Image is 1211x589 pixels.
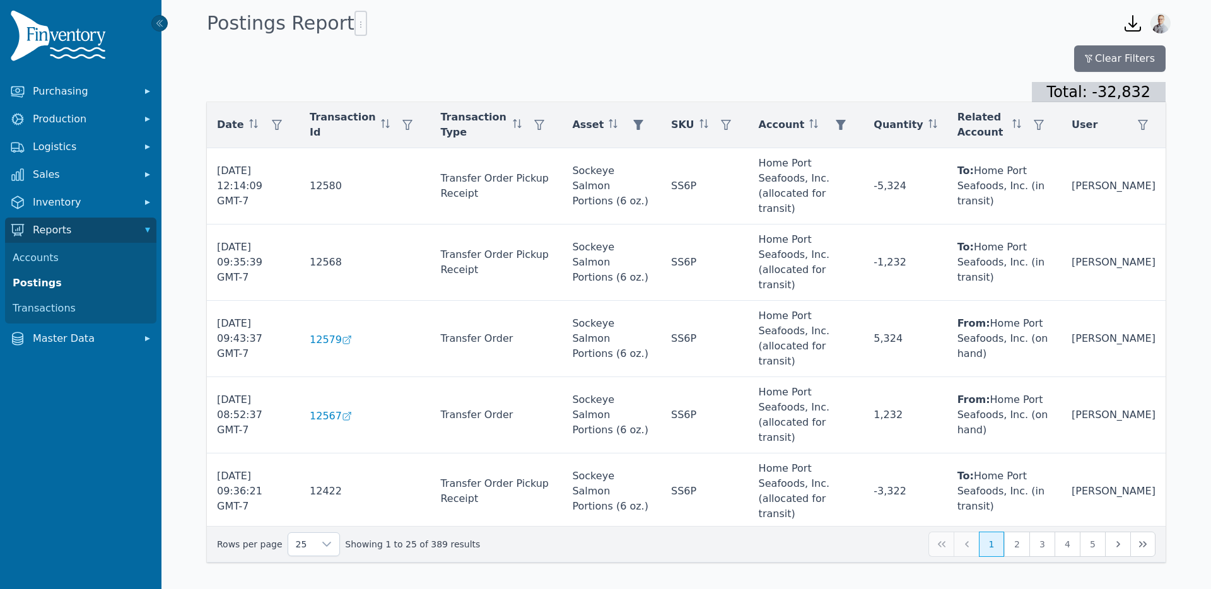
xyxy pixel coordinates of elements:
[947,225,1062,301] td: Home Port Seafoods, Inc. (in transit)
[957,110,1007,140] span: Related Account
[1004,532,1029,557] button: Page 2
[1062,301,1166,377] td: [PERSON_NAME]
[1032,82,1166,102] div: Total: -32,832
[310,409,420,424] a: 12567
[217,117,244,132] span: Date
[863,377,947,453] td: 1,232
[310,332,342,347] span: 12579
[749,148,864,225] td: Home Port Seafoods, Inc. (allocated for transit)
[661,148,749,225] td: SS6P
[33,112,134,127] span: Production
[749,377,864,453] td: Home Port Seafoods, Inc. (allocated for transit)
[33,139,134,155] span: Logistics
[749,225,864,301] td: Home Port Seafoods, Inc. (allocated for transit)
[947,453,1062,530] td: Home Port Seafoods, Inc. (in transit)
[1150,13,1171,33] img: Joshua Benton
[957,470,974,482] span: To:
[8,245,154,271] a: Accounts
[562,225,661,301] td: Sockeye Salmon Portions (6 oz.)
[207,148,300,225] td: [DATE] 12:14:09 GMT-7
[957,241,974,253] span: To:
[957,317,990,329] span: From:
[5,107,156,132] button: Production
[1062,148,1166,225] td: [PERSON_NAME]
[1029,532,1055,557] button: Page 3
[207,225,300,301] td: [DATE] 09:35:39 GMT-7
[1062,225,1166,301] td: [PERSON_NAME]
[759,117,805,132] span: Account
[430,148,562,225] td: Transfer Order Pickup Receipt
[1074,45,1166,72] button: Clear Filters
[749,453,864,530] td: Home Port Seafoods, Inc. (allocated for transit)
[671,117,694,132] span: SKU
[207,453,300,530] td: [DATE] 09:36:21 GMT-7
[310,332,420,347] a: 12579
[562,301,661,377] td: Sockeye Salmon Portions (6 oz.)
[33,167,134,182] span: Sales
[562,377,661,453] td: Sockeye Salmon Portions (6 oz.)
[562,453,661,530] td: Sockeye Salmon Portions (6 oz.)
[1062,453,1166,530] td: [PERSON_NAME]
[310,409,342,424] span: 12567
[207,301,300,377] td: [DATE] 09:43:37 GMT-7
[863,148,947,225] td: -5,324
[8,271,154,296] a: Postings
[33,84,134,99] span: Purchasing
[440,110,508,140] span: Transaction Type
[1080,532,1105,557] button: Page 5
[5,162,156,187] button: Sales
[5,134,156,160] button: Logistics
[310,110,376,140] span: Transaction Id
[562,148,661,225] td: Sockeye Salmon Portions (6 oz.)
[5,326,156,351] button: Master Data
[345,538,480,551] span: Showing 1 to 25 of 389 results
[5,79,156,104] button: Purchasing
[661,453,749,530] td: SS6P
[661,377,749,453] td: SS6P
[310,485,342,497] span: 12422
[1130,532,1155,557] button: Last Page
[33,195,134,210] span: Inventory
[1055,532,1080,557] button: Page 4
[957,165,974,177] span: To:
[947,301,1062,377] td: Home Port Seafoods, Inc. (on hand)
[310,256,342,268] span: 12568
[5,218,156,243] button: Reports
[979,532,1004,557] button: Page 1
[5,190,156,215] button: Inventory
[749,301,864,377] td: Home Port Seafoods, Inc. (allocated for transit)
[947,148,1062,225] td: Home Port Seafoods, Inc. (in transit)
[572,117,604,132] span: Asset
[947,377,1062,453] td: Home Port Seafoods, Inc. (on hand)
[8,296,154,321] a: Transactions
[661,301,749,377] td: SS6P
[288,533,315,556] span: Rows per page
[430,453,562,530] td: Transfer Order Pickup Receipt
[10,10,111,66] img: Finventory
[957,394,990,405] span: From:
[207,11,367,36] h1: Postings Report
[430,377,562,453] td: Transfer Order
[863,453,947,530] td: -3,322
[1062,377,1166,453] td: [PERSON_NAME]
[863,225,947,301] td: -1,232
[430,225,562,301] td: Transfer Order Pickup Receipt
[1105,532,1130,557] button: Next Page
[310,180,342,192] span: 12580
[661,225,749,301] td: SS6P
[863,301,947,377] td: 5,324
[33,331,134,346] span: Master Data
[33,223,134,238] span: Reports
[874,117,923,132] span: Quantity
[1072,117,1097,132] span: User
[430,301,562,377] td: Transfer Order
[207,377,300,453] td: [DATE] 08:52:37 GMT-7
